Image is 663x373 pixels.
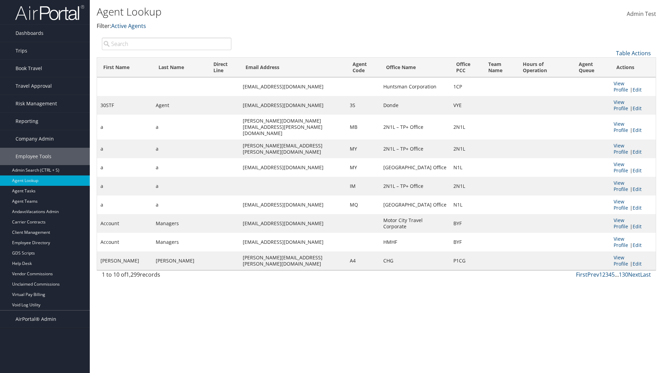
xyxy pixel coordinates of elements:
td: [PERSON_NAME] [152,251,208,270]
td: BYF [450,233,482,251]
th: Actions [610,58,656,77]
td: Agent [152,96,208,115]
a: 130 [619,271,628,278]
td: 2N1L [450,177,482,195]
td: VYE [450,96,482,115]
a: Table Actions [616,49,651,57]
td: A4 [346,251,380,270]
a: Edit [633,127,642,133]
td: | [610,251,656,270]
a: View Profile [614,180,628,192]
td: IM [346,177,380,195]
span: Risk Management [16,95,57,112]
td: 2N1L – TP+ Office [380,140,450,158]
td: [GEOGRAPHIC_DATA] Office [380,158,450,177]
td: a [97,115,152,140]
a: View Profile [614,121,628,133]
td: | [610,96,656,115]
span: Travel Approval [16,77,52,95]
td: | [610,158,656,177]
td: a [97,195,152,214]
td: Huntsman Corporation [380,77,450,96]
td: 1CP [450,77,482,96]
td: | [610,177,656,195]
a: View Profile [614,161,628,174]
td: [PERSON_NAME][DOMAIN_NAME][EMAIL_ADDRESS][PERSON_NAME][DOMAIN_NAME] [239,115,346,140]
td: Donde [380,96,450,115]
td: Account [97,214,152,233]
td: a [152,158,208,177]
td: [EMAIL_ADDRESS][DOMAIN_NAME] [239,214,346,233]
a: 5 [612,271,615,278]
a: Admin Test [627,3,656,25]
a: Edit [633,242,642,248]
td: [EMAIL_ADDRESS][DOMAIN_NAME] [239,233,346,251]
span: Employee Tools [16,148,51,165]
td: a [97,140,152,158]
td: Account [97,233,152,251]
span: AirPortal® Admin [16,310,56,328]
td: | [610,115,656,140]
th: Email Address: activate to sort column ascending [239,58,346,77]
td: a [97,177,152,195]
a: Edit [633,86,642,93]
th: Team Name: activate to sort column ascending [482,58,517,77]
td: Managers [152,214,208,233]
td: a [152,195,208,214]
td: Managers [152,233,208,251]
a: Edit [633,186,642,192]
span: Dashboards [16,25,44,42]
th: First Name: activate to sort column descending [97,58,152,77]
td: 3S [346,96,380,115]
a: 3 [605,271,608,278]
span: Admin Test [627,10,656,18]
td: MY [346,158,380,177]
th: Agent Queue: activate to sort column ascending [573,58,610,77]
td: [EMAIL_ADDRESS][DOMAIN_NAME] [239,77,346,96]
th: Office Name: activate to sort column ascending [380,58,450,77]
td: 2N1L – TP+ Office [380,115,450,140]
td: 30STF [97,96,152,115]
a: First [576,271,587,278]
span: Trips [16,42,27,59]
input: Search [102,38,231,50]
td: CHG [380,251,450,270]
td: a [152,115,208,140]
a: View Profile [614,80,628,93]
th: Hours of Operation: activate to sort column ascending [517,58,573,77]
span: Reporting [16,113,38,130]
a: Edit [633,223,642,230]
td: | [610,195,656,214]
td: [EMAIL_ADDRESS][DOMAIN_NAME] [239,96,346,115]
h1: Agent Lookup [97,4,470,19]
td: a [97,158,152,177]
a: Edit [633,204,642,211]
td: MQ [346,195,380,214]
a: View Profile [614,99,628,112]
a: Active Agents [111,22,146,30]
td: a [152,140,208,158]
img: airportal-logo.png [15,4,84,21]
a: 1 [599,271,602,278]
a: Next [628,271,640,278]
span: … [615,271,619,278]
a: Last [640,271,651,278]
a: View Profile [614,142,628,155]
td: 2N1L [450,140,482,158]
td: Motor City Travel Corporate [380,214,450,233]
td: 2N1L [450,115,482,140]
td: [PERSON_NAME] [97,251,152,270]
a: Prev [587,271,599,278]
td: | [610,233,656,251]
td: [EMAIL_ADDRESS][DOMAIN_NAME] [239,158,346,177]
td: [PERSON_NAME][EMAIL_ADDRESS][PERSON_NAME][DOMAIN_NAME] [239,140,346,158]
td: | [610,77,656,96]
a: View Profile [614,254,628,267]
td: MY [346,140,380,158]
th: Office PCC: activate to sort column ascending [450,58,482,77]
td: [EMAIL_ADDRESS][DOMAIN_NAME] [239,195,346,214]
a: Edit [633,105,642,112]
td: N1L [450,158,482,177]
td: [PERSON_NAME][EMAIL_ADDRESS][PERSON_NAME][DOMAIN_NAME] [239,251,346,270]
td: HMHF [380,233,450,251]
